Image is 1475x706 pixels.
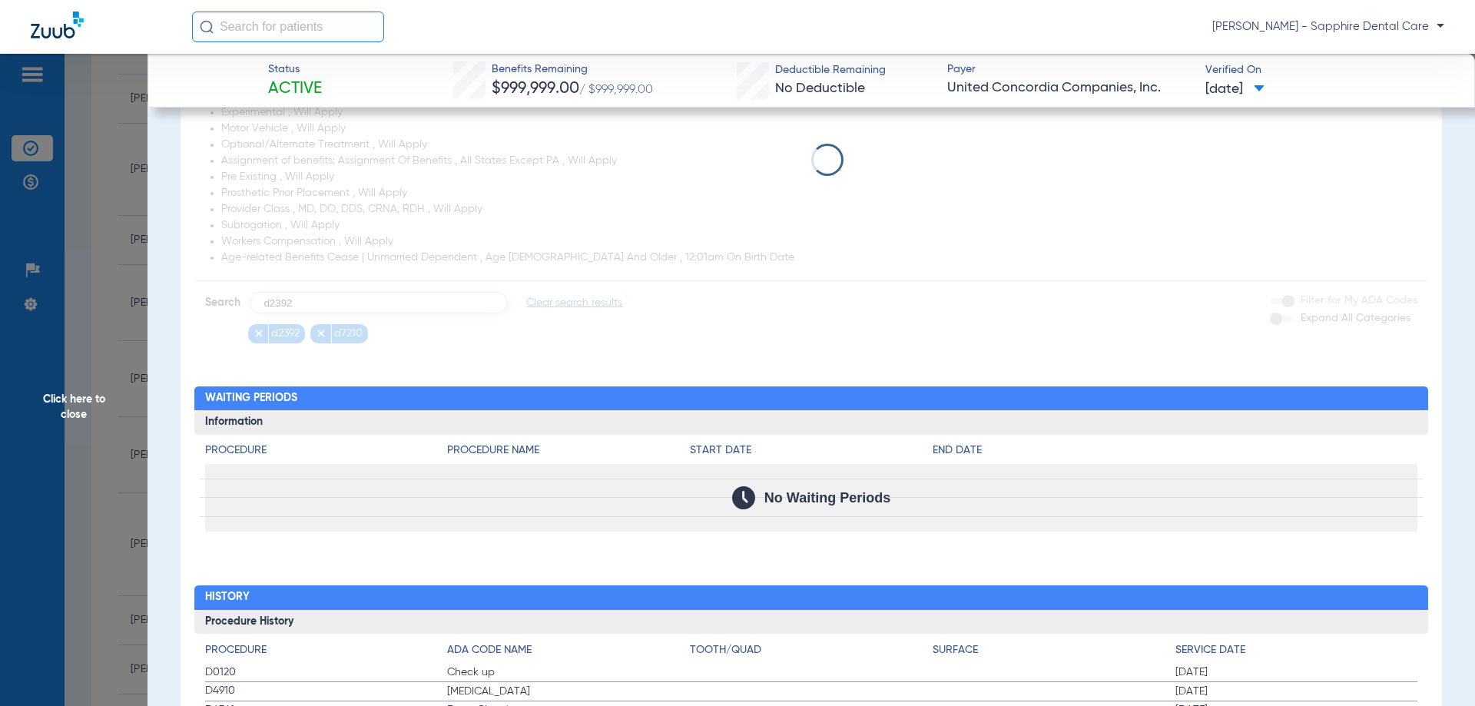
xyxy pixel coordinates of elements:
span: Check up [447,665,690,680]
span: [DATE] [1205,80,1265,99]
span: D4910 [205,683,448,699]
h2: Waiting Periods [194,386,1429,411]
input: Search for patients [192,12,384,42]
h2: History [194,585,1429,610]
img: Calendar [732,486,755,509]
span: D0120 [205,665,448,681]
span: [DATE] [1175,665,1418,680]
h4: ADA Code Name [447,642,690,658]
h4: Service Date [1175,642,1418,658]
h4: Surface [933,642,1175,658]
span: [MEDICAL_DATA] [447,684,690,699]
h3: Information [194,410,1429,435]
img: Search Icon [200,20,214,34]
span: [DATE] [1175,684,1418,699]
span: $999,999.00 [492,81,579,97]
span: Active [268,78,322,100]
span: Verified On [1205,62,1450,78]
app-breakdown-title: Tooth/Quad [690,642,933,664]
app-breakdown-title: Start Date [690,442,933,464]
app-breakdown-title: Procedure Name [447,442,690,464]
app-breakdown-title: Service Date [1175,642,1418,664]
img: Zuub Logo [31,12,84,38]
span: [PERSON_NAME] - Sapphire Dental Care [1212,19,1444,35]
app-breakdown-title: Procedure [205,442,448,464]
span: United Concordia Companies, Inc. [947,78,1192,98]
span: No Waiting Periods [764,490,890,505]
h4: Procedure [205,442,448,459]
h3: Procedure History [194,610,1429,635]
span: No Deductible [775,81,865,95]
h4: End Date [933,442,1417,459]
h4: Start Date [690,442,933,459]
iframe: Chat Widget [1398,632,1475,706]
span: Deductible Remaining [775,62,886,78]
h4: Procedure [205,642,448,658]
span: Payer [947,61,1192,78]
span: / $999,999.00 [579,84,653,96]
app-breakdown-title: End Date [933,442,1417,464]
app-breakdown-title: Procedure [205,642,448,664]
span: Benefits Remaining [492,61,653,78]
app-breakdown-title: ADA Code Name [447,642,690,664]
span: Status [268,61,322,78]
app-breakdown-title: Surface [933,642,1175,664]
h4: Tooth/Quad [690,642,933,658]
h4: Procedure Name [447,442,690,459]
